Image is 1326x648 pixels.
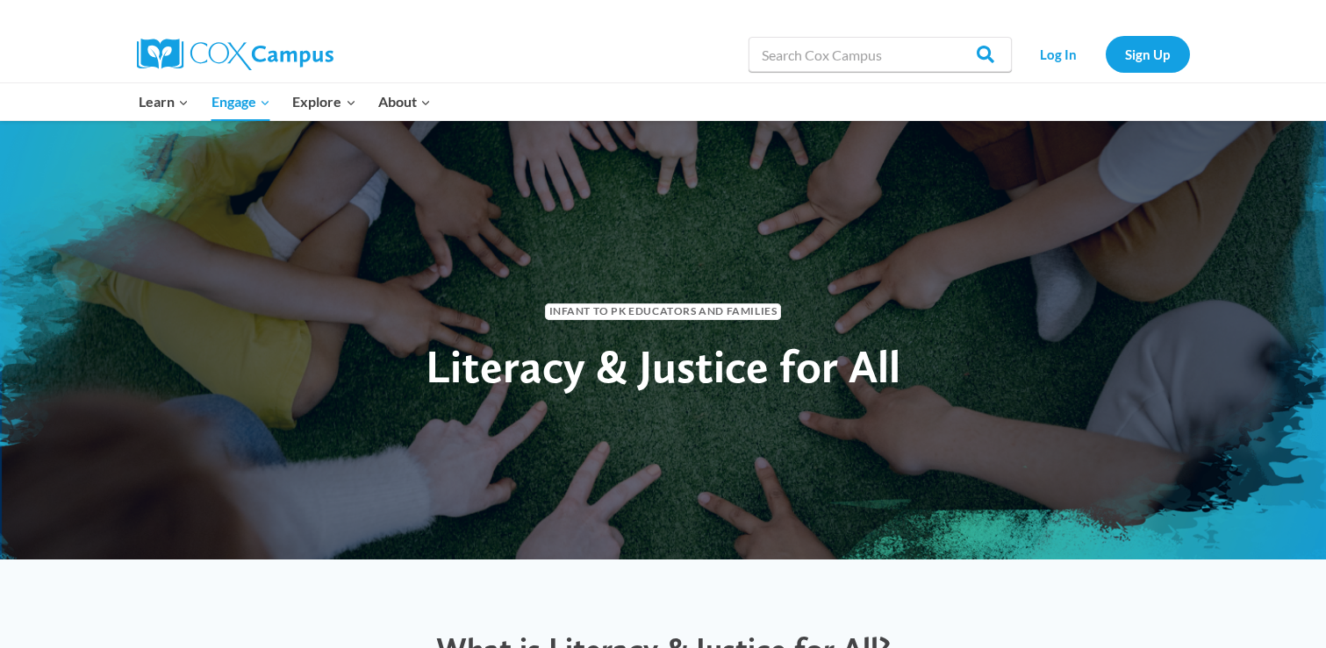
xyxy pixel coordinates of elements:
span: Explore [292,90,355,113]
span: Literacy & Justice for All [426,338,900,394]
a: Log In [1021,36,1097,72]
img: Cox Campus [137,39,333,70]
nav: Secondary Navigation [1021,36,1190,72]
input: Search Cox Campus [749,37,1012,72]
span: Engage [211,90,270,113]
a: Sign Up [1106,36,1190,72]
span: About [378,90,431,113]
nav: Primary Navigation [128,83,442,120]
span: Learn [139,90,189,113]
span: Infant to PK Educators and Families [545,303,782,320]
